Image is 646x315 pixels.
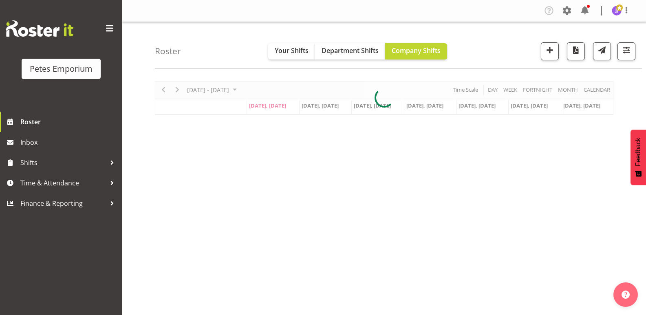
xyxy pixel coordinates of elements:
span: Feedback [635,138,642,166]
button: Feedback - Show survey [631,130,646,185]
span: Time & Attendance [20,177,106,189]
img: Rosterit website logo [6,20,73,37]
span: Company Shifts [392,46,441,55]
button: Filter Shifts [617,42,635,60]
img: help-xxl-2.png [622,291,630,299]
button: Send a list of all shifts for the selected filtered period to all rostered employees. [593,42,611,60]
button: Company Shifts [385,43,447,59]
button: Add a new shift [541,42,559,60]
button: Your Shifts [268,43,315,59]
div: Petes Emporium [30,63,93,75]
span: Shifts [20,156,106,169]
h4: Roster [155,46,181,56]
span: Inbox [20,136,118,148]
img: janelle-jonkers702.jpg [612,6,622,15]
span: Your Shifts [275,46,309,55]
span: Department Shifts [322,46,379,55]
span: Finance & Reporting [20,197,106,209]
button: Department Shifts [315,43,385,59]
span: Roster [20,116,118,128]
button: Download a PDF of the roster according to the set date range. [567,42,585,60]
